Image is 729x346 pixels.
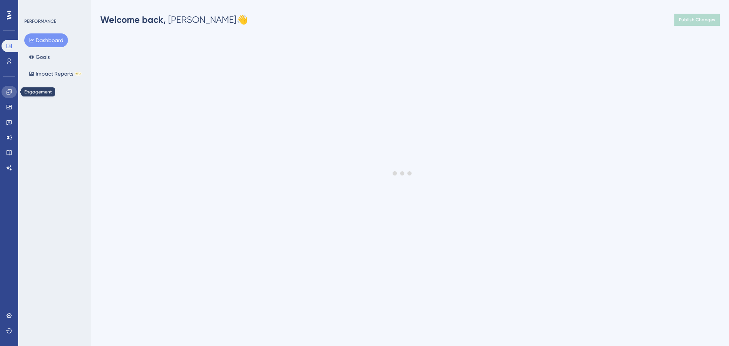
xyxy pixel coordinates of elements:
[75,72,82,76] div: BETA
[679,17,715,23] span: Publish Changes
[24,33,68,47] button: Dashboard
[24,50,54,64] button: Goals
[100,14,166,25] span: Welcome back,
[674,14,720,26] button: Publish Changes
[24,18,56,24] div: PERFORMANCE
[24,67,86,81] button: Impact ReportsBETA
[100,14,248,26] div: [PERSON_NAME] 👋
